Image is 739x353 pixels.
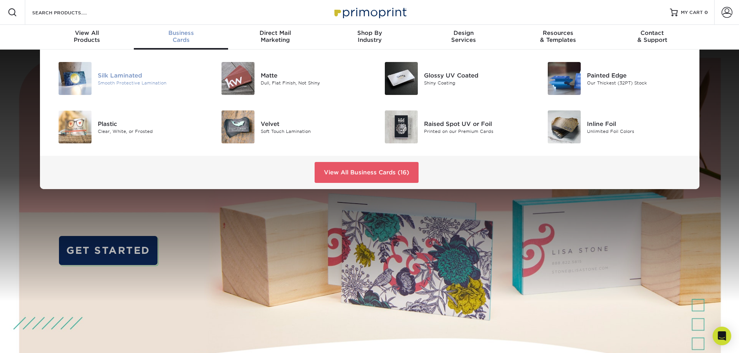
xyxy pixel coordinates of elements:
[31,8,107,17] input: SEARCH PRODUCTS.....
[134,29,228,36] span: Business
[511,29,605,43] div: & Templates
[587,79,690,86] div: Our Thickest (32PT) Stock
[40,25,134,50] a: View AllProducts
[424,119,527,128] div: Raised Spot UV or Foil
[424,128,527,134] div: Printed on our Premium Cards
[587,128,690,134] div: Unlimited Foil Colors
[424,71,527,79] div: Glossy UV Coated
[222,62,254,95] img: Matte Business Cards
[713,327,731,345] div: Open Intercom Messenger
[511,29,605,36] span: Resources
[385,110,418,143] img: Raised Spot UV or Foil Business Cards
[40,29,134,36] span: View All
[59,62,92,95] img: Silk Laminated Business Cards
[134,29,228,43] div: Cards
[98,119,201,128] div: Plastic
[385,62,418,95] img: Glossy UV Coated Business Cards
[228,29,322,43] div: Marketing
[134,25,228,50] a: BusinessCards
[548,110,581,143] img: Inline Foil Business Cards
[40,29,134,43] div: Products
[322,25,417,50] a: Shop ByIndustry
[538,107,690,146] a: Inline Foil Business Cards Inline Foil Unlimited Foil Colors
[315,162,419,183] a: View All Business Cards (16)
[261,79,363,86] div: Dull, Flat Finish, Not Shiny
[261,128,363,134] div: Soft Touch Lamination
[548,62,581,95] img: Painted Edge Business Cards
[417,29,511,43] div: Services
[587,71,690,79] div: Painted Edge
[98,79,201,86] div: Smooth Protective Lamination
[98,128,201,134] div: Clear, White, or Frosted
[331,4,408,21] img: Primoprint
[261,119,363,128] div: Velvet
[605,29,699,36] span: Contact
[538,59,690,98] a: Painted Edge Business Cards Painted Edge Our Thickest (32PT) Stock
[605,29,699,43] div: & Support
[49,59,201,98] a: Silk Laminated Business Cards Silk Laminated Smooth Protective Lamination
[212,107,364,146] a: Velvet Business Cards Velvet Soft Touch Lamination
[605,25,699,50] a: Contact& Support
[222,110,254,143] img: Velvet Business Cards
[212,59,364,98] a: Matte Business Cards Matte Dull, Flat Finish, Not Shiny
[681,9,703,16] span: MY CART
[424,79,527,86] div: Shiny Coating
[376,59,527,98] a: Glossy UV Coated Business Cards Glossy UV Coated Shiny Coating
[417,29,511,36] span: Design
[376,107,527,146] a: Raised Spot UV or Foil Business Cards Raised Spot UV or Foil Printed on our Premium Cards
[98,71,201,79] div: Silk Laminated
[261,71,363,79] div: Matte
[417,25,511,50] a: DesignServices
[49,107,201,146] a: Plastic Business Cards Plastic Clear, White, or Frosted
[587,119,690,128] div: Inline Foil
[228,25,322,50] a: Direct MailMarketing
[228,29,322,36] span: Direct Mail
[322,29,417,43] div: Industry
[511,25,605,50] a: Resources& Templates
[322,29,417,36] span: Shop By
[59,110,92,143] img: Plastic Business Cards
[704,10,708,15] span: 0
